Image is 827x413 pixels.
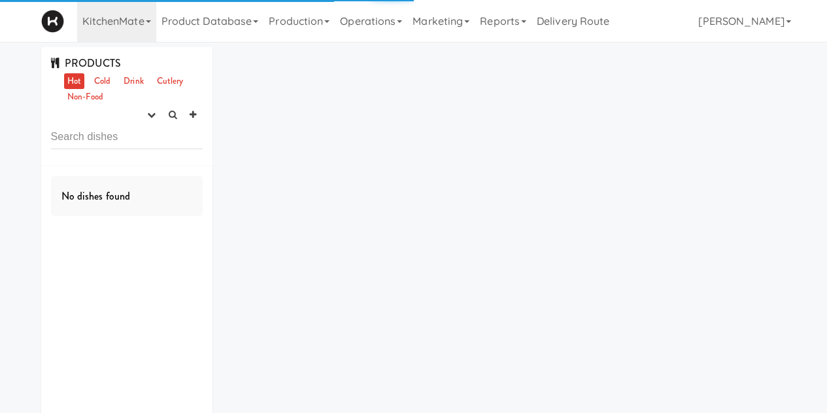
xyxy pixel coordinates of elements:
[154,73,187,90] a: Cutlery
[51,125,203,149] input: Search dishes
[64,73,84,90] a: Hot
[91,73,114,90] a: Cold
[64,89,107,105] a: Non-Food
[120,73,147,90] a: Drink
[51,176,203,217] div: No dishes found
[41,10,64,33] img: Micromart
[51,56,122,71] span: PRODUCTS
